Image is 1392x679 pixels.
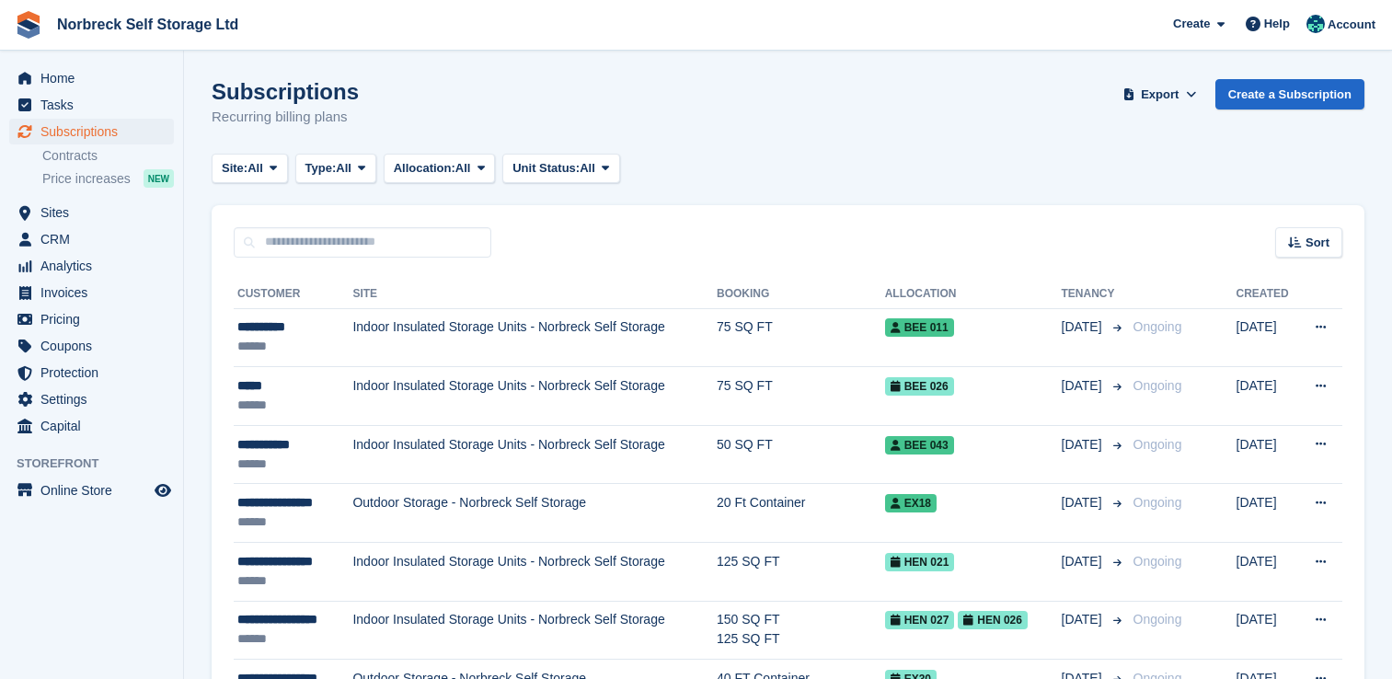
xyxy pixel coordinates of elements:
[1328,16,1375,34] span: Account
[40,478,151,503] span: Online Store
[717,367,885,426] td: 75 SQ FT
[40,386,151,412] span: Settings
[9,306,174,332] a: menu
[1062,493,1106,512] span: [DATE]
[352,280,717,309] th: Site
[234,280,352,309] th: Customer
[144,169,174,188] div: NEW
[1133,437,1182,452] span: Ongoing
[40,253,151,279] span: Analytics
[394,159,455,178] span: Allocation:
[1062,435,1106,455] span: [DATE]
[352,308,717,367] td: Indoor Insulated Storage Units - Norbreck Self Storage
[1237,308,1298,367] td: [DATE]
[717,543,885,602] td: 125 SQ FT
[50,9,246,40] a: Norbreck Self Storage Ltd
[1237,280,1298,309] th: Created
[9,119,174,144] a: menu
[885,377,954,396] span: BEE 026
[352,367,717,426] td: Indoor Insulated Storage Units - Norbreck Self Storage
[42,147,174,165] a: Contracts
[295,154,376,184] button: Type: All
[1237,543,1298,602] td: [DATE]
[352,484,717,543] td: Outdoor Storage - Norbreck Self Storage
[1237,484,1298,543] td: [DATE]
[9,226,174,252] a: menu
[9,253,174,279] a: menu
[42,168,174,189] a: Price increases NEW
[717,280,885,309] th: Booking
[717,601,885,660] td: 150 SQ FT 125 SQ FT
[885,436,954,455] span: BEE 043
[9,413,174,439] a: menu
[352,601,717,660] td: Indoor Insulated Storage Units - Norbreck Self Storage
[152,479,174,501] a: Preview store
[1133,378,1182,393] span: Ongoing
[1237,601,1298,660] td: [DATE]
[9,65,174,91] a: menu
[717,425,885,484] td: 50 SQ FT
[1062,376,1106,396] span: [DATE]
[1120,79,1201,109] button: Export
[212,107,359,128] p: Recurring billing plans
[384,154,496,184] button: Allocation: All
[222,159,247,178] span: Site:
[502,154,619,184] button: Unit Status: All
[352,425,717,484] td: Indoor Insulated Storage Units - Norbreck Self Storage
[717,308,885,367] td: 75 SQ FT
[1173,15,1210,33] span: Create
[885,318,954,337] span: BEE 011
[512,159,580,178] span: Unit Status:
[1215,79,1364,109] a: Create a Subscription
[9,333,174,359] a: menu
[9,360,174,386] a: menu
[1237,425,1298,484] td: [DATE]
[9,92,174,118] a: menu
[352,543,717,602] td: Indoor Insulated Storage Units - Norbreck Self Storage
[40,306,151,332] span: Pricing
[40,119,151,144] span: Subscriptions
[40,92,151,118] span: Tasks
[1306,15,1325,33] img: Sally King
[17,455,183,473] span: Storefront
[885,553,955,571] span: HEN 021
[1062,610,1106,629] span: [DATE]
[40,226,151,252] span: CRM
[1062,552,1106,571] span: [DATE]
[212,79,359,104] h1: Subscriptions
[1237,367,1298,426] td: [DATE]
[40,65,151,91] span: Home
[580,159,595,178] span: All
[9,280,174,305] a: menu
[1133,319,1182,334] span: Ongoing
[40,360,151,386] span: Protection
[40,333,151,359] span: Coupons
[1062,280,1126,309] th: Tenancy
[42,170,131,188] span: Price increases
[15,11,42,39] img: stora-icon-8386f47178a22dfd0bd8f6a31ec36ba5ce8667c1dd55bd0f319d3a0aa187defe.svg
[336,159,351,178] span: All
[305,159,337,178] span: Type:
[40,280,151,305] span: Invoices
[212,154,288,184] button: Site: All
[1133,495,1182,510] span: Ongoing
[1133,554,1182,569] span: Ongoing
[1306,234,1329,252] span: Sort
[885,280,1062,309] th: Allocation
[958,611,1028,629] span: HEN 026
[9,200,174,225] a: menu
[9,386,174,412] a: menu
[40,200,151,225] span: Sites
[40,413,151,439] span: Capital
[1062,317,1106,337] span: [DATE]
[1264,15,1290,33] span: Help
[9,478,174,503] a: menu
[1141,86,1179,104] span: Export
[247,159,263,178] span: All
[717,484,885,543] td: 20 Ft Container
[455,159,471,178] span: All
[885,494,937,512] span: EX18
[1133,612,1182,627] span: Ongoing
[885,611,955,629] span: HEN 027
